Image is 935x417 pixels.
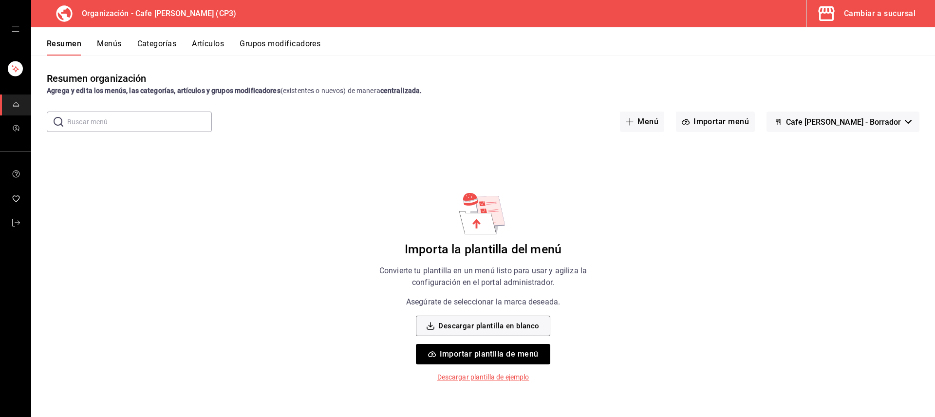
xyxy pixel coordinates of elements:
strong: centralizada. [380,87,422,95]
div: (existentes o nuevos) de manera [47,86,919,96]
button: Importar plantilla de menú [416,344,550,364]
p: Descargar plantilla de ejemplo [437,372,529,382]
button: Artículos [192,39,224,56]
p: Convierte tu plantilla en un menú listo para usar y agiliza la configuración en el portal adminis... [360,265,606,288]
strong: Agrega y edita los menús, las categorías, artículos y grupos modificadores [47,87,280,95]
div: Cambiar a sucursal [844,7,916,20]
button: Menús [97,39,121,56]
div: navigation tabs [47,39,935,56]
button: Importar menú [676,112,755,132]
button: Categorías [137,39,177,56]
button: Resumen [47,39,81,56]
button: Cafe [PERSON_NAME] - Borrador [767,112,919,132]
span: Cafe [PERSON_NAME] - Borrador [786,117,901,127]
input: Buscar menú [67,112,212,132]
button: Descargar plantilla en blanco [416,316,550,336]
button: Menú [620,112,664,132]
button: Grupos modificadores [240,39,320,56]
button: open drawer [12,25,19,33]
div: Resumen organización [47,71,147,86]
p: Asegúrate de seleccionar la marca deseada. [406,296,560,308]
h6: Importa la plantilla del menú [405,242,561,257]
h3: Organización - Cafe [PERSON_NAME] (CP3) [74,8,236,19]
